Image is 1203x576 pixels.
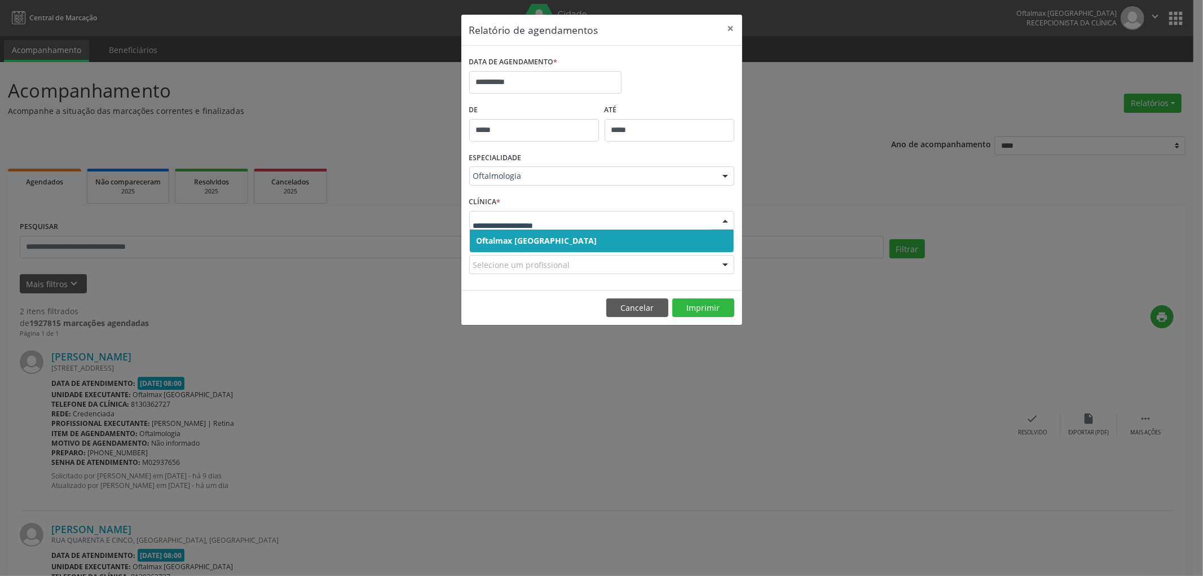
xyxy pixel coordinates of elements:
label: CLÍNICA [469,194,501,211]
h5: Relatório de agendamentos [469,23,598,37]
span: Oftalmologia [473,170,711,182]
button: Imprimir [672,298,734,318]
button: Close [720,15,742,42]
button: Cancelar [606,298,668,318]
span: Oftalmax [GEOGRAPHIC_DATA] [477,235,597,246]
label: ATÉ [605,102,734,119]
label: De [469,102,599,119]
span: Selecione um profissional [473,259,570,271]
label: DATA DE AGENDAMENTO [469,54,558,71]
label: ESPECIALIDADE [469,150,522,167]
